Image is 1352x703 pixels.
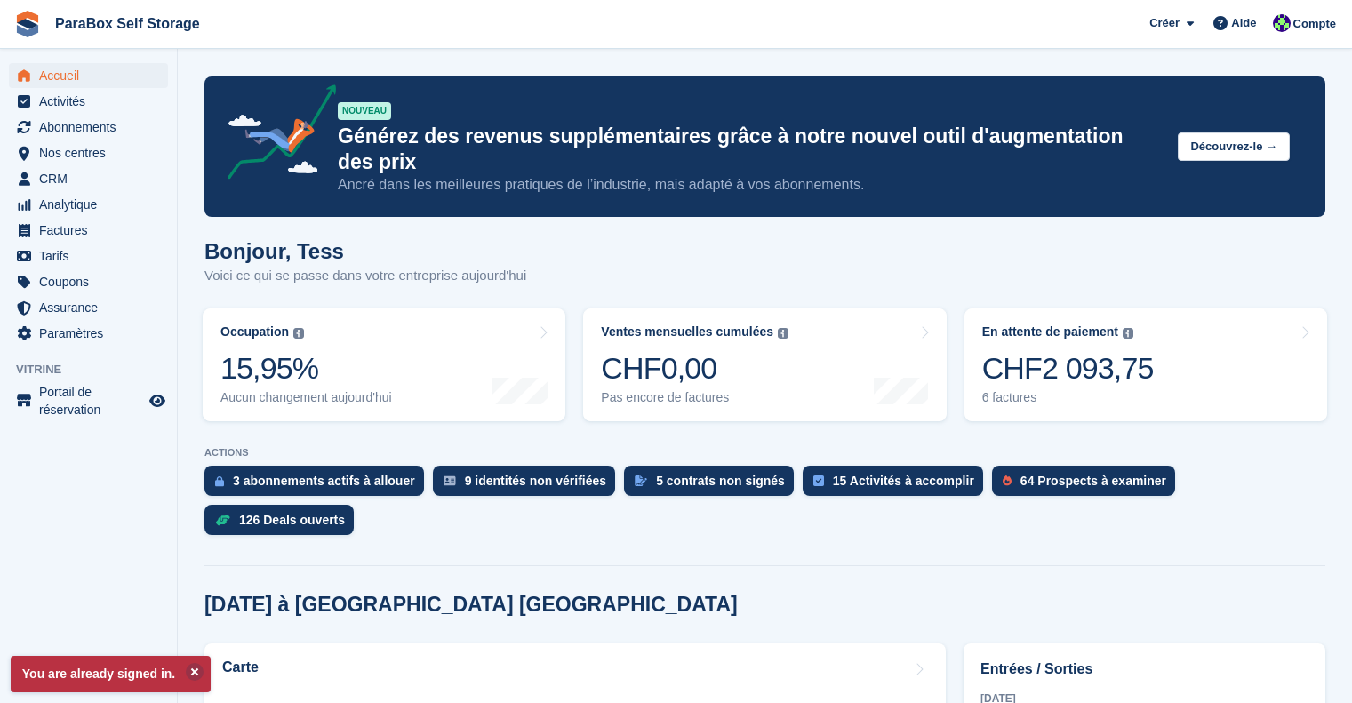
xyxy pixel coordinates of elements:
span: Accueil [39,63,146,88]
img: price-adjustments-announcement-icon-8257ccfd72463d97f412b2fc003d46551f7dbcb40ab6d574587a9cd5c0d94... [212,84,337,186]
span: Assurance [39,295,146,320]
span: Factures [39,218,146,243]
p: Générez des revenus supplémentaires grâce à notre nouvel outil d'augmentation des prix [338,124,1164,175]
div: Pas encore de factures [601,390,788,405]
span: Activités [39,89,146,114]
img: icon-info-grey-7440780725fd019a000dd9b08b2336e03edf1995a4989e88bcd33f0948082b44.svg [778,328,788,339]
a: Ventes mensuelles cumulées CHF0,00 Pas encore de factures [583,308,946,421]
span: Abonnements [39,115,146,140]
button: Découvrez-le → [1178,132,1290,162]
span: Créer [1149,14,1180,32]
div: 15 Activités à accomplir [833,474,974,488]
a: menu [9,244,168,268]
img: active_subscription_to_allocate_icon-d502201f5373d7db506a760aba3b589e785aa758c864c3986d89f69b8ff3... [215,475,224,487]
h1: Bonjour, Tess [204,239,526,263]
div: 126 Deals ouverts [239,513,345,527]
img: task-75834270c22a3079a89374b754ae025e5fb1db73e45f91037f5363f120a921f8.svg [813,475,824,486]
span: Vitrine [16,361,177,379]
a: menu [9,321,168,346]
div: Aucun changement aujourd'hui [220,390,392,405]
span: Portail de réservation [39,383,146,419]
span: Aide [1231,14,1256,32]
img: prospect-51fa495bee0391a8d652442698ab0144808aea92771e9ea1ae160a38d050c398.svg [1003,475,1012,486]
img: stora-icon-8386f47178a22dfd0bd8f6a31ec36ba5ce8667c1dd55bd0f319d3a0aa187defe.svg [14,11,41,37]
div: CHF0,00 [601,350,788,387]
span: Compte [1293,15,1336,33]
div: 15,95% [220,350,392,387]
a: menu [9,115,168,140]
span: Paramètres [39,321,146,346]
a: menu [9,192,168,217]
p: You are already signed in. [11,656,211,692]
div: En attente de paiement [982,324,1118,340]
div: 9 identités non vérifiées [465,474,607,488]
span: Coupons [39,269,146,294]
a: menu [9,166,168,191]
a: menu [9,295,168,320]
a: menu [9,218,168,243]
span: Tarifs [39,244,146,268]
span: Analytique [39,192,146,217]
a: Occupation 15,95% Aucun changement aujourd'hui [203,308,565,421]
img: icon-info-grey-7440780725fd019a000dd9b08b2336e03edf1995a4989e88bcd33f0948082b44.svg [1123,328,1133,339]
h2: Carte [222,659,259,675]
a: 9 identités non vérifiées [433,466,625,505]
p: ACTIONS [204,447,1325,459]
a: menu [9,89,168,114]
p: Voici ce qui se passe dans votre entreprise aujourd'hui [204,266,526,286]
div: NOUVEAU [338,102,391,120]
h2: Entrées / Sorties [980,659,1308,680]
a: Boutique d'aperçu [147,390,168,411]
h2: [DATE] à [GEOGRAPHIC_DATA] [GEOGRAPHIC_DATA] [204,593,738,617]
a: ParaBox Self Storage [48,9,207,38]
a: 5 contrats non signés [624,466,803,505]
img: icon-info-grey-7440780725fd019a000dd9b08b2336e03edf1995a4989e88bcd33f0948082b44.svg [293,328,304,339]
a: menu [9,383,168,419]
div: Ventes mensuelles cumulées [601,324,773,340]
a: 3 abonnements actifs à allouer [204,466,433,505]
a: 126 Deals ouverts [204,505,363,544]
img: deal-1b604bf984904fb50ccaf53a9ad4b4a5d6e5aea283cecdc64d6e3604feb123c2.svg [215,514,230,526]
div: 3 abonnements actifs à allouer [233,474,415,488]
a: menu [9,140,168,165]
a: 15 Activités à accomplir [803,466,992,505]
div: 64 Prospects à examiner [1020,474,1166,488]
div: Occupation [220,324,289,340]
div: CHF2 093,75 [982,350,1154,387]
span: CRM [39,166,146,191]
img: contract_signature_icon-13c848040528278c33f63329250d36e43548de30e8caae1d1a13099fd9432cc5.svg [635,475,647,486]
p: Ancré dans les meilleures pratiques de l’industrie, mais adapté à vos abonnements. [338,175,1164,195]
a: En attente de paiement CHF2 093,75 6 factures [964,308,1327,421]
span: Nos centres [39,140,146,165]
a: 64 Prospects à examiner [992,466,1184,505]
img: verify_identity-adf6edd0f0f0b5bbfe63781bf79b02c33cf7c696d77639b501bdc392416b5a36.svg [444,475,456,486]
a: menu [9,63,168,88]
img: Tess Bédat [1273,14,1291,32]
div: 5 contrats non signés [656,474,785,488]
a: menu [9,269,168,294]
div: 6 factures [982,390,1154,405]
